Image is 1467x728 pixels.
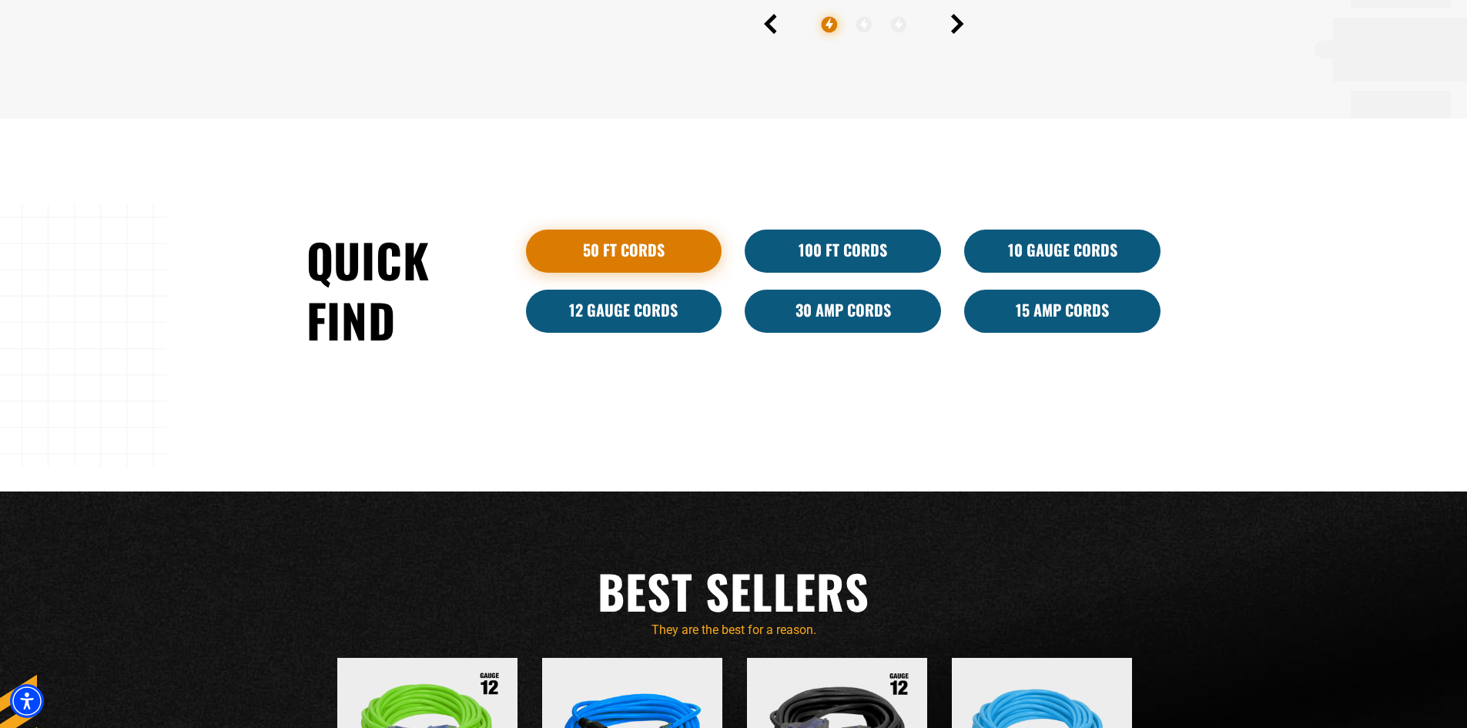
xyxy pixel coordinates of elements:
a: 12 Gauge Cords [526,290,722,333]
a: 15 Amp Cords [964,290,1161,333]
button: Previous [764,14,777,34]
div: Accessibility Menu [10,684,44,718]
p: They are the best for a reason. [306,621,1161,639]
h2: Quick Find [306,230,503,350]
a: 10 Gauge Cords [964,230,1161,273]
button: Next [951,14,964,34]
a: 100 Ft Cords [745,230,941,273]
a: 30 Amp Cords [745,290,941,333]
a: 50 ft cords [526,230,722,273]
h2: Best Sellers [306,561,1161,621]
